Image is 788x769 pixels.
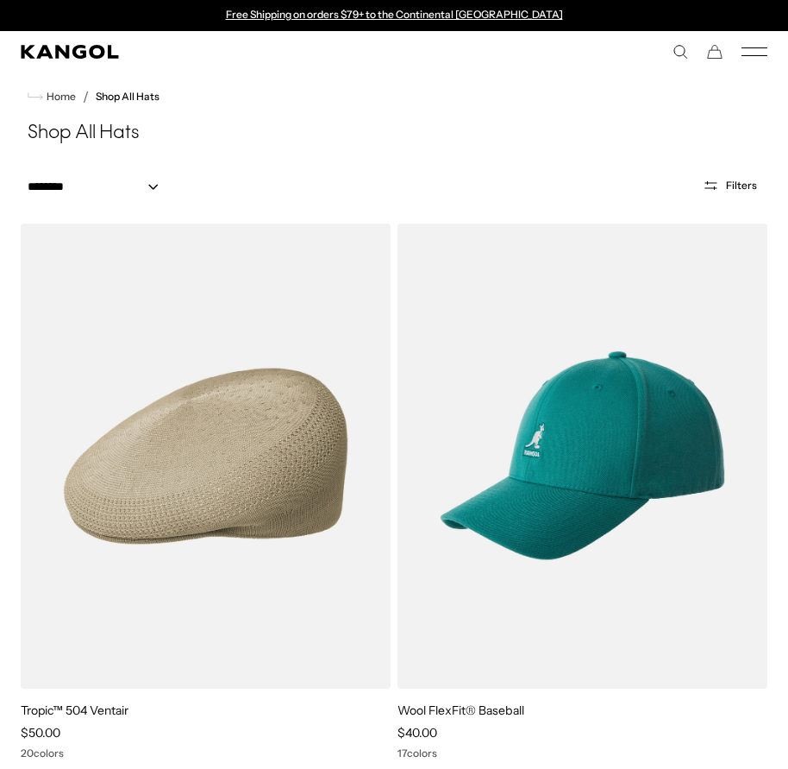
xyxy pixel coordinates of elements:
[21,178,176,196] select: Sort by: Featured
[21,747,391,760] div: 20 colors
[216,9,572,22] div: 1 of 2
[21,45,394,59] a: Kangol
[397,747,767,760] div: 17 colors
[397,725,437,741] span: $40.00
[397,703,524,718] a: Wool FlexFit® Baseball
[397,224,767,689] img: Wool FlexFit® Baseball
[76,86,89,107] li: /
[21,121,767,147] h1: Shop All Hats
[226,8,563,21] a: Free Shipping on orders $79+ to the Continental [GEOGRAPHIC_DATA]
[28,89,76,104] a: Home
[692,178,767,193] button: Open filters
[21,703,129,718] a: Tropic™ 504 Ventair
[216,9,572,22] slideshow-component: Announcement bar
[216,9,572,22] div: Announcement
[672,44,688,60] summary: Search here
[21,725,60,741] span: $50.00
[707,44,722,60] button: Cart
[21,224,391,689] img: Tropic™ 504 Ventair
[96,91,159,103] a: Shop All Hats
[43,91,76,103] span: Home
[741,44,767,60] button: Mobile Menu
[726,180,757,192] span: Filters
